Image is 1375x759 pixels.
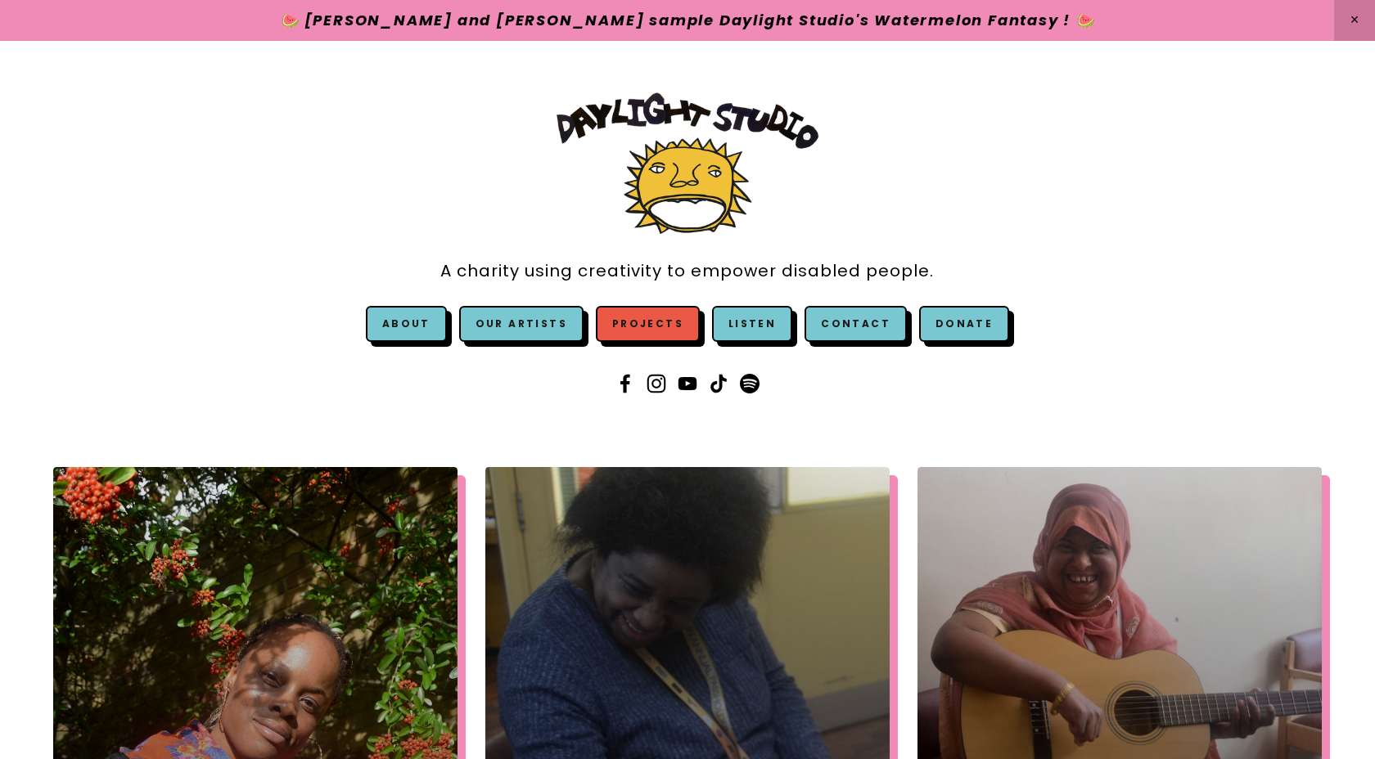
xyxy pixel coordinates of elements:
a: About [382,317,431,330]
a: Listen [728,317,776,330]
a: Our Artists [459,306,584,342]
a: A charity using creativity to empower disabled people. [440,253,934,290]
a: Projects [596,306,700,342]
img: Daylight Studio [557,92,818,234]
a: Donate [919,306,1009,342]
a: Contact [805,306,907,342]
